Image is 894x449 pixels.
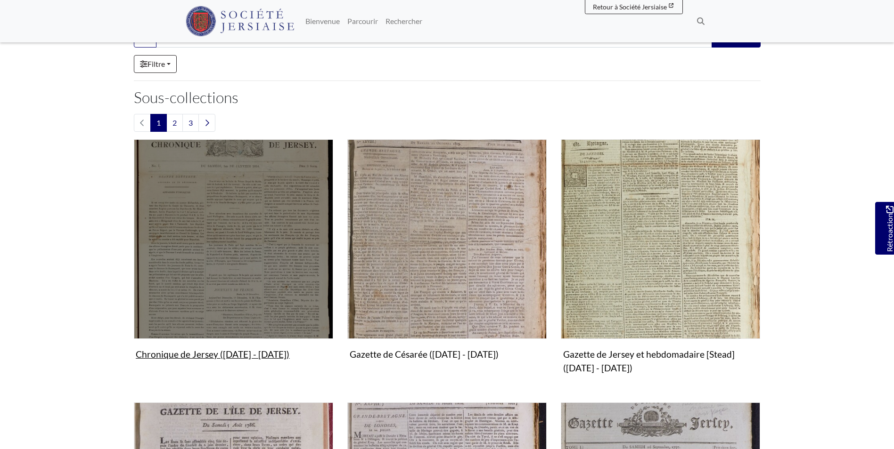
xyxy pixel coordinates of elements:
[340,139,554,391] div: Sous-collection
[134,88,761,106] h2: Sous-collections
[182,114,199,132] a: Aller à la page 3
[134,55,177,73] a: Filtre
[875,202,894,255] a: Souhaitez-vous nous faire part de vos commentaires ?
[198,114,215,132] a: Page suivante
[186,4,295,39] a: Logo de la Société Jersiaise
[344,12,382,31] a: Parcourir
[382,12,426,31] a: Rechercher
[302,12,344,31] a: Bienvenue
[186,6,295,36] img: Société Jersiaise
[134,114,151,132] li: Page précédente
[561,139,760,338] img: Gazette de Jersey et hebdomadaire [Stead] (1803 - 1814)
[561,139,760,377] a: Gazette de Jersey et hebdomadaire [Stead] (1803 - 1814) Gazette de Jersey et hebdomadaire [Stead]...
[347,139,547,363] a: Gazette de Césarée (1809 - 1819) Gazette de Césarée ([DATE] - [DATE])
[148,59,165,68] font: Filtre
[134,139,333,363] a: Chronique de Jersey (1814 - 1959) Chronique de Jersey ([DATE] - [DATE])
[347,139,547,338] img: Gazette de Césarée (1809 - 1819)
[593,3,667,11] span: Retour à Société Jersiaise
[885,213,894,252] font: Rétroaction
[134,114,761,132] nav: pagination
[127,139,340,391] div: Sous-collection
[134,139,333,338] img: Chronique de Jersey (1814 - 1959)
[166,114,183,132] a: Aller à la page 2
[150,114,167,132] span: Aller à la page 1
[554,139,767,391] div: Sous-collection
